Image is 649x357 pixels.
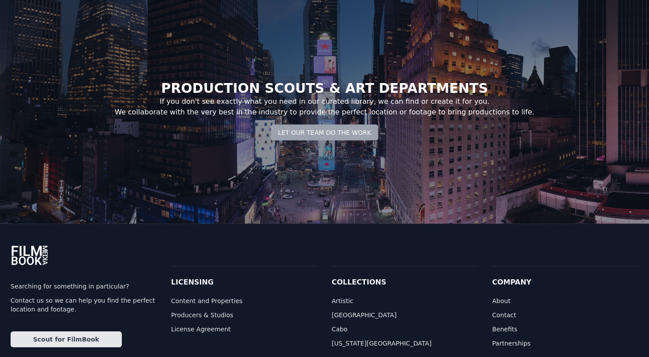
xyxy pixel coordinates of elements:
a: Scout for FilmBook [11,331,122,347]
div: Licensing [171,277,318,288]
span: Producers & Studios [171,311,318,319]
img: Film Book Media Logo [11,245,49,266]
p: If you don't see exactly what you need in our curated library, we can find or create it for you. [115,96,534,107]
a: Contact [492,311,638,319]
a: Let Our Team Do the Work [271,128,378,137]
a: About [492,296,638,305]
a: [GEOGRAPHIC_DATA] [332,311,478,319]
a: Collections [332,278,386,286]
a: Artistic [332,296,478,305]
a: Benefits [492,325,638,334]
a: Contact us so we can help you find the perfect location and footage. [11,296,157,314]
a: Partnerships [492,339,638,348]
a: Searching for something in particular? [11,282,157,291]
a: Cabo [332,325,478,334]
a: License Agreement [171,325,318,334]
h1: PRODUCTION SCOUTS & ART DEPARTMENTS [115,80,534,96]
p: We collaborate with the very best in the industry to provide the perfect location or footage to b... [115,107,534,118]
button: Let Our Team Do the Work [271,125,378,141]
a: [US_STATE][GEOGRAPHIC_DATA] [332,339,478,348]
div: Company [492,277,638,288]
a: Content and Properties [171,296,318,305]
